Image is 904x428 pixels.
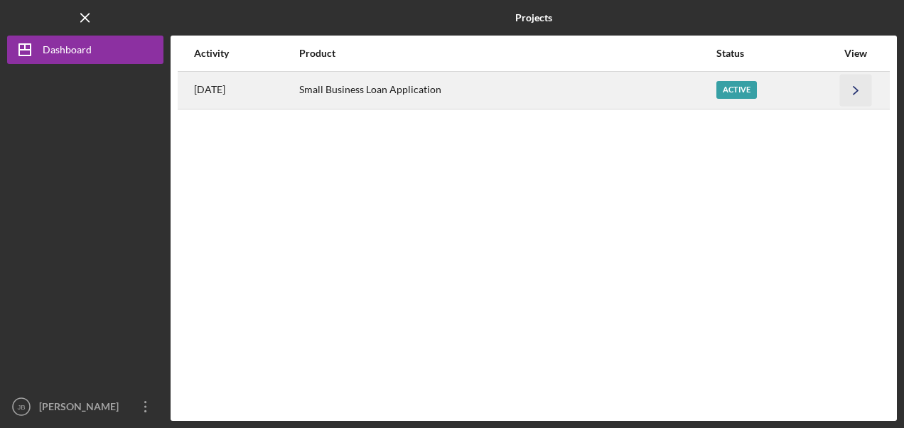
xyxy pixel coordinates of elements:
[299,73,715,108] div: Small Business Loan Application
[7,36,163,64] button: Dashboard
[838,48,873,59] div: View
[194,48,298,59] div: Activity
[716,81,757,99] div: Active
[36,392,128,424] div: [PERSON_NAME]
[7,392,163,421] button: JB[PERSON_NAME]
[299,48,715,59] div: Product
[43,36,92,68] div: Dashboard
[17,403,25,411] text: JB
[716,48,836,59] div: Status
[515,12,552,23] b: Projects
[194,84,225,95] time: 2025-08-18 21:42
